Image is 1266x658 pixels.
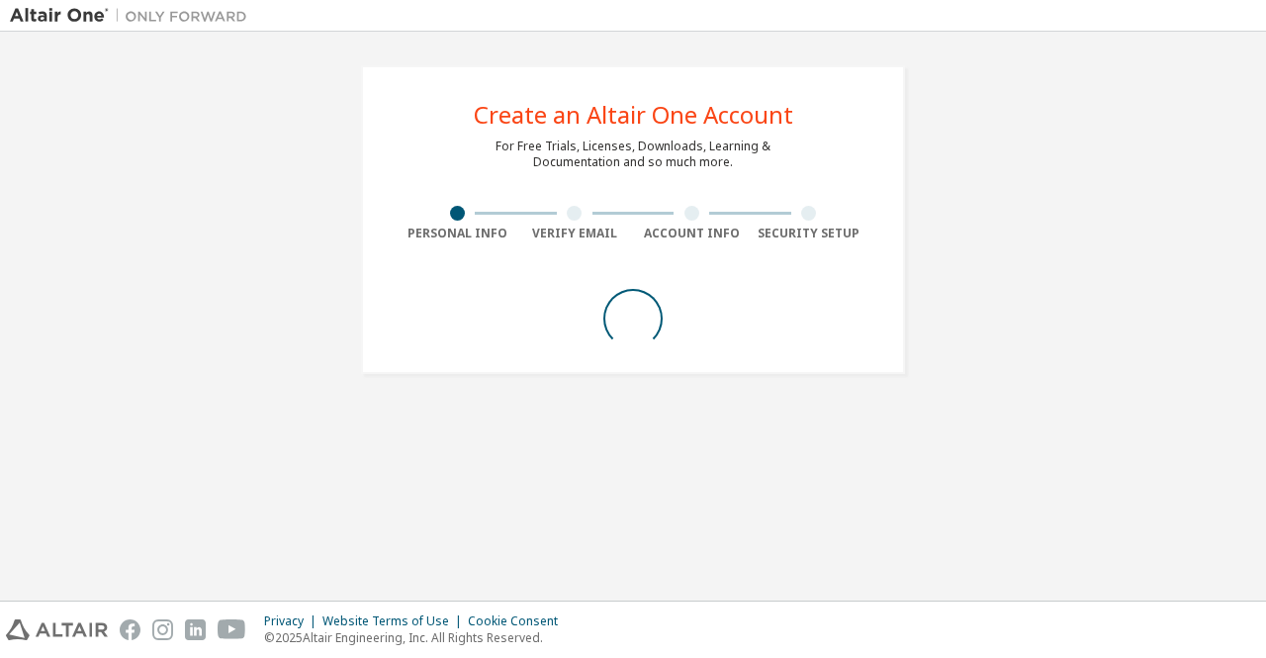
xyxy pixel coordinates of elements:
div: Account Info [633,226,751,241]
p: © 2025 Altair Engineering, Inc. All Rights Reserved. [264,629,570,646]
div: Security Setup [751,226,868,241]
img: facebook.svg [120,619,140,640]
img: linkedin.svg [185,619,206,640]
div: Verify Email [516,226,634,241]
div: Cookie Consent [468,613,570,629]
img: youtube.svg [218,619,246,640]
div: Create an Altair One Account [474,103,793,127]
div: For Free Trials, Licenses, Downloads, Learning & Documentation and so much more. [496,139,770,170]
div: Privacy [264,613,322,629]
img: instagram.svg [152,619,173,640]
div: Personal Info [399,226,516,241]
img: Altair One [10,6,257,26]
div: Website Terms of Use [322,613,468,629]
img: altair_logo.svg [6,619,108,640]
